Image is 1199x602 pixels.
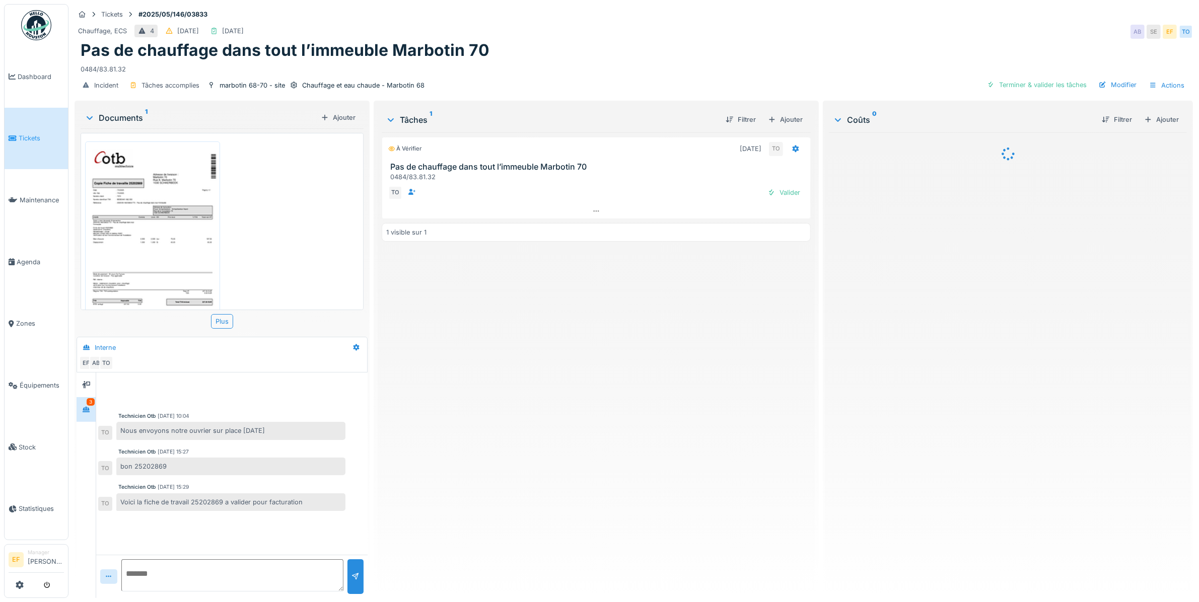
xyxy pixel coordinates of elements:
div: Chauffage et eau chaude - Marbotin 68 [302,81,425,90]
div: Valider [763,186,804,199]
div: TO [98,461,112,475]
div: À vérifier [388,144,421,153]
li: [PERSON_NAME] [28,549,64,570]
div: TO [388,186,402,200]
div: Filtrer [722,113,760,126]
div: SE [1147,25,1161,39]
sup: 1 [430,114,432,126]
div: TO [99,356,113,370]
div: Technicien Otb [118,412,156,420]
li: EF [9,552,24,567]
div: Ajouter [317,111,360,124]
div: Plus [211,314,233,329]
span: Dashboard [18,72,64,82]
span: Statistiques [19,504,64,513]
a: Dashboard [5,46,68,108]
div: Actions [1145,78,1189,93]
img: ta4non4ve81ewt7dfdwul31y8b3g [88,144,218,328]
div: 1 visible sur 1 [386,228,427,237]
div: Ajouter [764,113,807,126]
div: Modifier [1095,78,1141,92]
h3: Pas de chauffage dans tout l’immeuble Marbotin 70 [390,162,806,172]
div: AB [89,356,103,370]
div: EF [79,356,93,370]
div: 4 [150,26,154,36]
div: AB [1131,25,1145,39]
div: TO [769,142,783,156]
a: Tickets [5,108,68,170]
h1: Pas de chauffage dans tout l’immeuble Marbotin 70 [81,41,489,60]
span: Tickets [19,133,64,143]
div: Filtrer [1098,113,1136,126]
div: [DATE] [740,144,761,154]
div: Manager [28,549,64,556]
span: Agenda [17,257,64,267]
span: Zones [16,319,64,328]
div: 3 [87,398,95,406]
div: [DATE] 15:27 [158,448,189,456]
div: Tickets [101,10,123,19]
a: Équipements [5,354,68,416]
div: Interne [95,343,116,352]
div: Tâches [386,114,718,126]
sup: 1 [145,112,148,124]
a: Agenda [5,231,68,293]
div: [DATE] [222,26,244,36]
div: Documents [85,112,317,124]
div: Nous envoyons notre ouvrier sur place [DATE] [116,422,345,439]
div: marbotin 68-70 - site [220,81,285,90]
div: Tâches accomplies [142,81,199,90]
div: Technicien Otb [118,448,156,456]
div: TO [98,497,112,511]
img: Badge_color-CXgf-gQk.svg [21,10,51,40]
div: TO [98,426,112,440]
div: Terminer & valider les tâches [983,78,1091,92]
div: [DATE] [177,26,199,36]
div: 0484/83.81.32 [81,60,1187,74]
a: Zones [5,293,68,355]
div: Ajouter [1140,113,1183,126]
div: bon 25202869 [116,458,345,475]
sup: 0 [872,114,877,126]
div: Voici la fiche de travail 25202869 a valider pour facturation [116,493,345,511]
span: Maintenance [20,195,64,205]
div: Technicien Otb [118,483,156,491]
div: TO [1179,25,1193,39]
div: Incident [94,81,118,90]
div: Chauffage, ECS [78,26,127,36]
div: Coûts [833,114,1094,126]
a: EF Manager[PERSON_NAME] [9,549,64,573]
div: EF [1163,25,1177,39]
div: [DATE] 10:04 [158,412,189,420]
div: [DATE] 15:29 [158,483,189,491]
a: Statistiques [5,478,68,540]
div: 0484/83.81.32 [390,172,806,182]
span: Stock [19,442,64,452]
span: Équipements [20,381,64,390]
a: Stock [5,416,68,478]
a: Maintenance [5,169,68,231]
strong: #2025/05/146/03833 [134,10,211,19]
